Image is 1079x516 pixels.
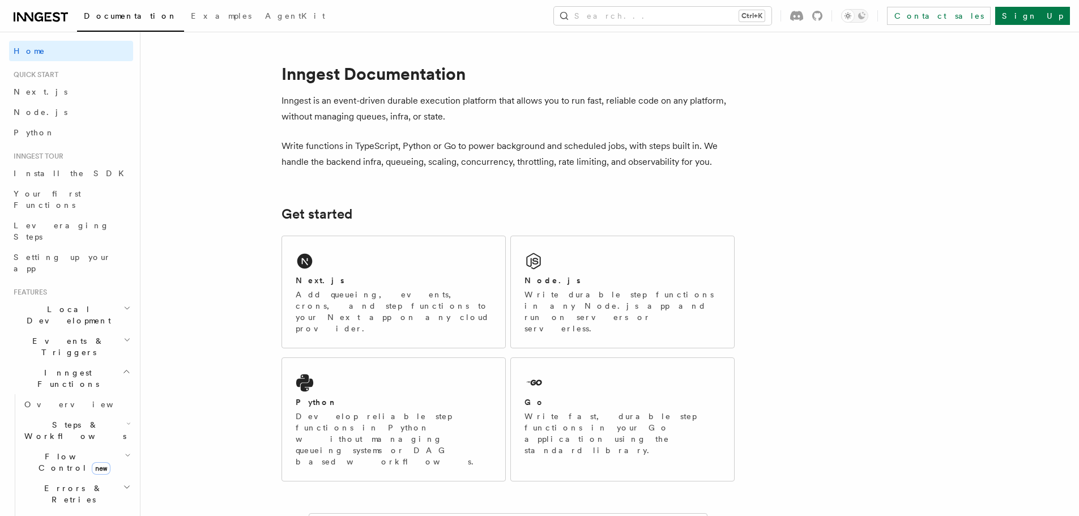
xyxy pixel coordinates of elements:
[282,63,735,84] h1: Inngest Documentation
[20,451,125,474] span: Flow Control
[84,11,177,20] span: Documentation
[9,122,133,143] a: Python
[9,304,123,326] span: Local Development
[9,70,58,79] span: Quick start
[258,3,332,31] a: AgentKit
[14,253,111,273] span: Setting up your app
[20,446,133,478] button: Flow Controlnew
[14,108,67,117] span: Node.js
[14,169,131,178] span: Install the SDK
[20,419,126,442] span: Steps & Workflows
[14,189,81,210] span: Your first Functions
[995,7,1070,25] a: Sign Up
[554,7,771,25] button: Search...Ctrl+K
[9,152,63,161] span: Inngest tour
[841,9,868,23] button: Toggle dark mode
[77,3,184,32] a: Documentation
[9,41,133,61] a: Home
[282,206,352,222] a: Get started
[510,236,735,348] a: Node.jsWrite durable step functions in any Node.js app and run on servers or serverless.
[191,11,251,20] span: Examples
[887,7,991,25] a: Contact sales
[282,236,506,348] a: Next.jsAdd queueing, events, crons, and step functions to your Next app on any cloud provider.
[20,483,123,505] span: Errors & Retries
[296,411,492,467] p: Develop reliable step functions in Python without managing queueing systems or DAG based workflows.
[24,400,141,409] span: Overview
[282,357,506,481] a: PythonDevelop reliable step functions in Python without managing queueing systems or DAG based wo...
[524,396,545,408] h2: Go
[14,87,67,96] span: Next.js
[510,357,735,481] a: GoWrite fast, durable step functions in your Go application using the standard library.
[14,45,45,57] span: Home
[9,163,133,184] a: Install the SDK
[9,215,133,247] a: Leveraging Steps
[282,138,735,170] p: Write functions in TypeScript, Python or Go to power background and scheduled jobs, with steps bu...
[184,3,258,31] a: Examples
[524,275,581,286] h2: Node.js
[9,367,122,390] span: Inngest Functions
[296,396,338,408] h2: Python
[20,415,133,446] button: Steps & Workflows
[9,363,133,394] button: Inngest Functions
[296,289,492,334] p: Add queueing, events, crons, and step functions to your Next app on any cloud provider.
[739,10,765,22] kbd: Ctrl+K
[9,335,123,358] span: Events & Triggers
[20,394,133,415] a: Overview
[524,289,720,334] p: Write durable step functions in any Node.js app and run on servers or serverless.
[14,221,109,241] span: Leveraging Steps
[524,411,720,456] p: Write fast, durable step functions in your Go application using the standard library.
[92,462,110,475] span: new
[20,478,133,510] button: Errors & Retries
[9,82,133,102] a: Next.js
[9,184,133,215] a: Your first Functions
[296,275,344,286] h2: Next.js
[265,11,325,20] span: AgentKit
[9,102,133,122] a: Node.js
[9,247,133,279] a: Setting up your app
[9,288,47,297] span: Features
[14,128,55,137] span: Python
[282,93,735,125] p: Inngest is an event-driven durable execution platform that allows you to run fast, reliable code ...
[9,331,133,363] button: Events & Triggers
[9,299,133,331] button: Local Development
